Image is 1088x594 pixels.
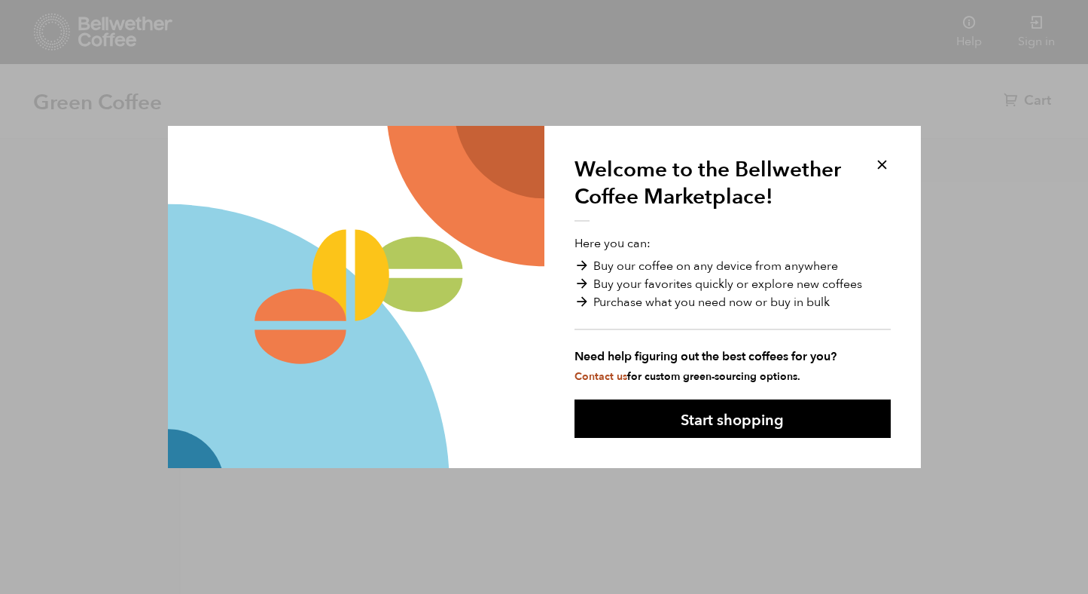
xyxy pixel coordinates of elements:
[574,275,891,293] li: Buy your favorites quickly or explore new coffees
[574,369,627,384] a: Contact us
[574,400,891,438] button: Start shopping
[574,156,853,222] h1: Welcome to the Bellwether Coffee Marketplace!
[574,293,891,311] li: Purchase what you need now or buy in bulk
[574,369,800,384] small: for custom green-sourcing options.
[574,348,891,366] strong: Need help figuring out the best coffees for you?
[574,257,891,275] li: Buy our coffee on any device from anywhere
[574,234,891,384] p: Here you can:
